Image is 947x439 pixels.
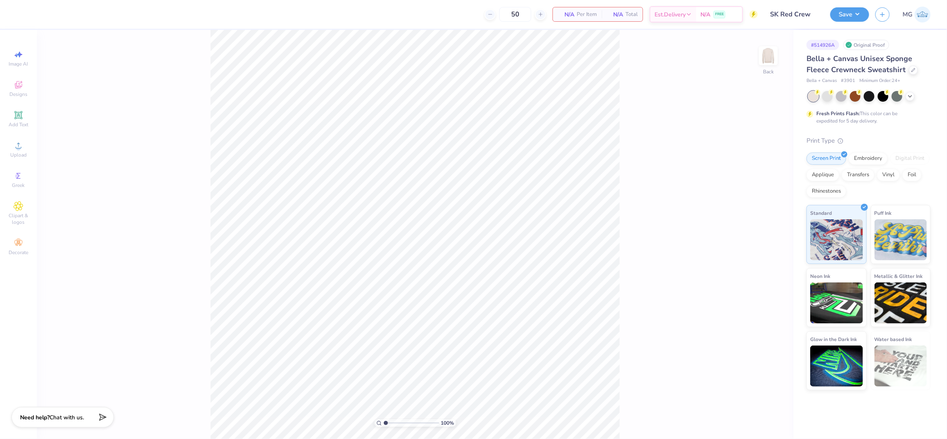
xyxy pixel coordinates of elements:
[875,335,912,343] span: Water based Ink
[807,152,846,165] div: Screen Print
[890,152,930,165] div: Digital Print
[810,346,863,387] img: Glow in the Dark Ink
[810,219,863,260] img: Standard
[807,136,931,146] div: Print Type
[875,346,927,387] img: Water based Ink
[764,6,824,23] input: Untitled Design
[807,169,839,181] div: Applique
[915,7,931,23] img: Mary Grace
[903,10,913,19] span: MG
[902,169,922,181] div: Foil
[807,40,839,50] div: # 514926A
[607,10,623,19] span: N/A
[810,335,857,343] span: Glow in the Dark Ink
[843,40,889,50] div: Original Proof
[849,152,888,165] div: Embroidery
[875,209,892,217] span: Puff Ink
[859,77,900,84] span: Minimum Order: 24 +
[577,10,597,19] span: Per Item
[810,209,832,217] span: Standard
[830,7,869,22] button: Save
[841,77,855,84] span: # 3901
[760,48,777,64] img: Back
[875,282,927,323] img: Metallic & Glitter Ink
[12,182,25,189] span: Greek
[9,121,28,128] span: Add Text
[4,212,33,225] span: Clipart & logos
[441,419,454,427] span: 100 %
[810,272,830,280] span: Neon Ink
[700,10,710,19] span: N/A
[842,169,875,181] div: Transfers
[877,169,900,181] div: Vinyl
[499,7,531,22] input: – –
[20,414,50,421] strong: Need help?
[655,10,686,19] span: Est. Delivery
[625,10,638,19] span: Total
[9,91,27,98] span: Designs
[807,77,837,84] span: Bella + Canvas
[10,152,27,158] span: Upload
[816,110,917,125] div: This color can be expedited for 5 day delivery.
[9,61,28,67] span: Image AI
[903,7,931,23] a: MG
[50,414,84,421] span: Chat with us.
[807,185,846,198] div: Rhinestones
[807,54,912,75] span: Bella + Canvas Unisex Sponge Fleece Crewneck Sweatshirt
[875,272,923,280] span: Metallic & Glitter Ink
[558,10,574,19] span: N/A
[763,68,774,75] div: Back
[810,282,863,323] img: Neon Ink
[9,249,28,256] span: Decorate
[875,219,927,260] img: Puff Ink
[715,11,724,17] span: FREE
[816,110,860,117] strong: Fresh Prints Flash:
